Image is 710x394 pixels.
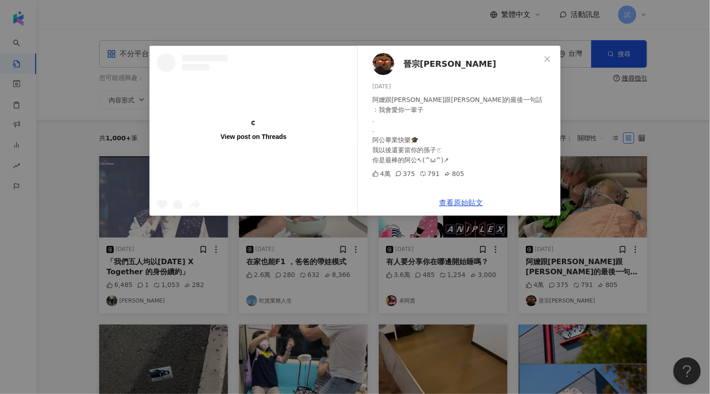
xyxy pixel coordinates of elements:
[221,133,286,141] div: View post on Threads
[403,58,496,70] span: 晉宗[PERSON_NAME]
[439,198,483,207] a: 查看原始貼文
[372,53,394,75] img: KOL Avatar
[372,53,540,75] a: KOL Avatar晉宗[PERSON_NAME]
[372,95,553,165] div: 阿嬤跟[PERSON_NAME]跟[PERSON_NAME]的最後一句話 ：我會愛你一輩子 . . 阿公畢業快樂🎓 我以後還要當你的孫子ㄛ 你是最棒的阿公↖(^ω^)↗
[395,169,415,179] div: 375
[372,82,553,91] div: [DATE]
[372,169,391,179] div: 4萬
[538,50,556,68] button: Close
[444,169,464,179] div: 805
[150,46,357,215] a: View post on Threads
[420,169,440,179] div: 791
[544,55,551,63] span: close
